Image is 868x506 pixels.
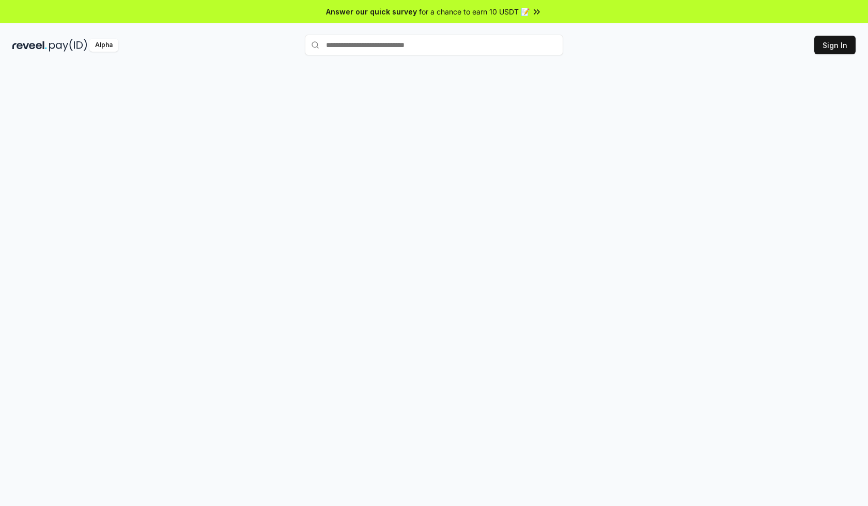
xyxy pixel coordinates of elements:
[49,39,87,52] img: pay_id
[12,39,47,52] img: reveel_dark
[419,6,530,17] span: for a chance to earn 10 USDT 📝
[326,6,417,17] span: Answer our quick survey
[89,39,118,52] div: Alpha
[814,36,856,54] button: Sign In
